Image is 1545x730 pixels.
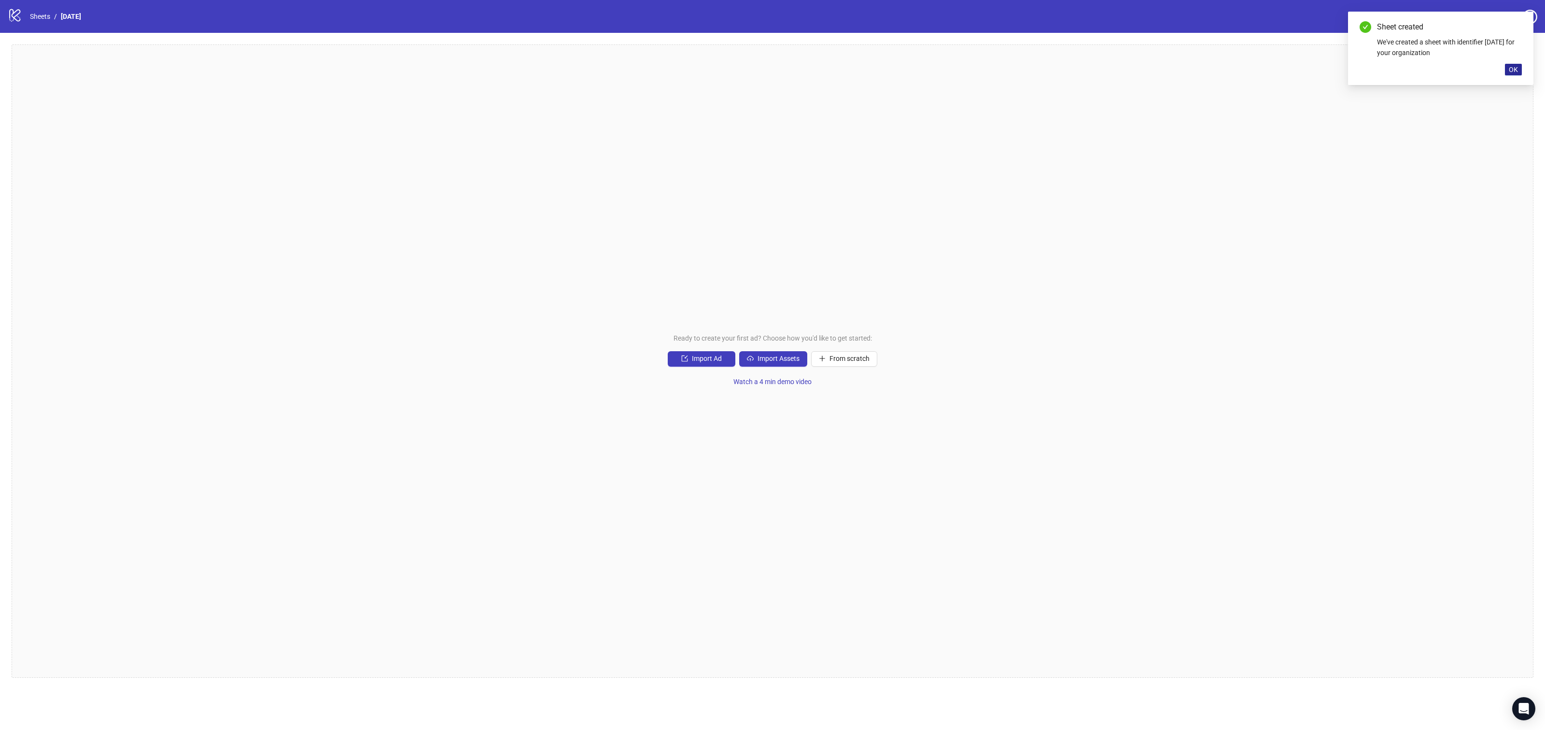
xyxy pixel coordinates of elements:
span: import [681,355,688,362]
button: OK [1505,64,1522,75]
span: cloud-upload [747,355,754,362]
button: From scratch [811,351,877,367]
span: Ready to create your first ad? Choose how you'd like to get started: [674,333,872,344]
span: Import Assets [758,355,800,362]
a: Close [1511,21,1522,32]
li: / [54,11,57,22]
a: [DATE] [59,11,83,22]
div: Sheet created [1377,21,1522,33]
span: From scratch [829,355,870,362]
button: Import Ad [668,351,735,367]
span: Watch a 4 min demo video [733,378,812,386]
a: Sheets [28,11,52,22]
span: Import Ad [692,355,722,362]
span: OK [1509,66,1518,73]
span: check-circle [1360,21,1371,33]
div: We've created a sheet with identifier [DATE] for your organization [1377,37,1522,58]
div: Open Intercom Messenger [1512,697,1535,720]
button: Watch a 4 min demo video [726,374,819,390]
button: Import Assets [739,351,807,367]
span: plus [819,355,826,362]
span: question-circle [1523,10,1537,24]
a: Settings [1468,10,1519,25]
